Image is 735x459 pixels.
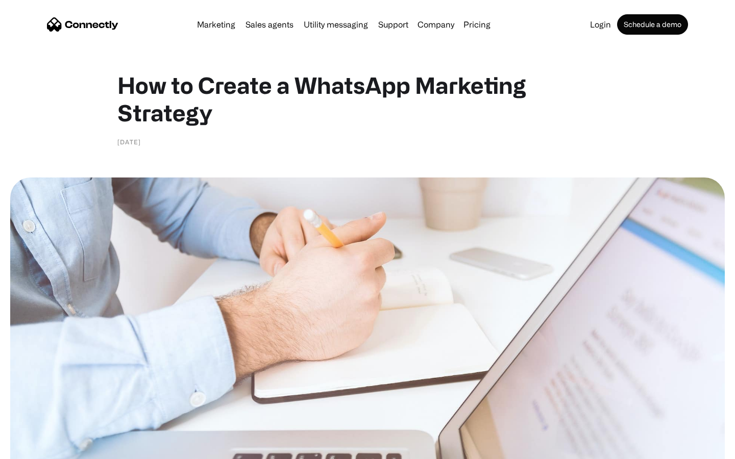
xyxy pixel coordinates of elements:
a: Marketing [193,20,239,29]
a: Login [586,20,615,29]
a: Sales agents [241,20,298,29]
ul: Language list [20,441,61,455]
a: Schedule a demo [617,14,688,35]
a: Support [374,20,412,29]
a: Utility messaging [300,20,372,29]
div: Company [418,17,454,32]
a: Pricing [459,20,495,29]
h1: How to Create a WhatsApp Marketing Strategy [117,71,618,126]
aside: Language selected: English [10,441,61,455]
div: [DATE] [117,137,141,147]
